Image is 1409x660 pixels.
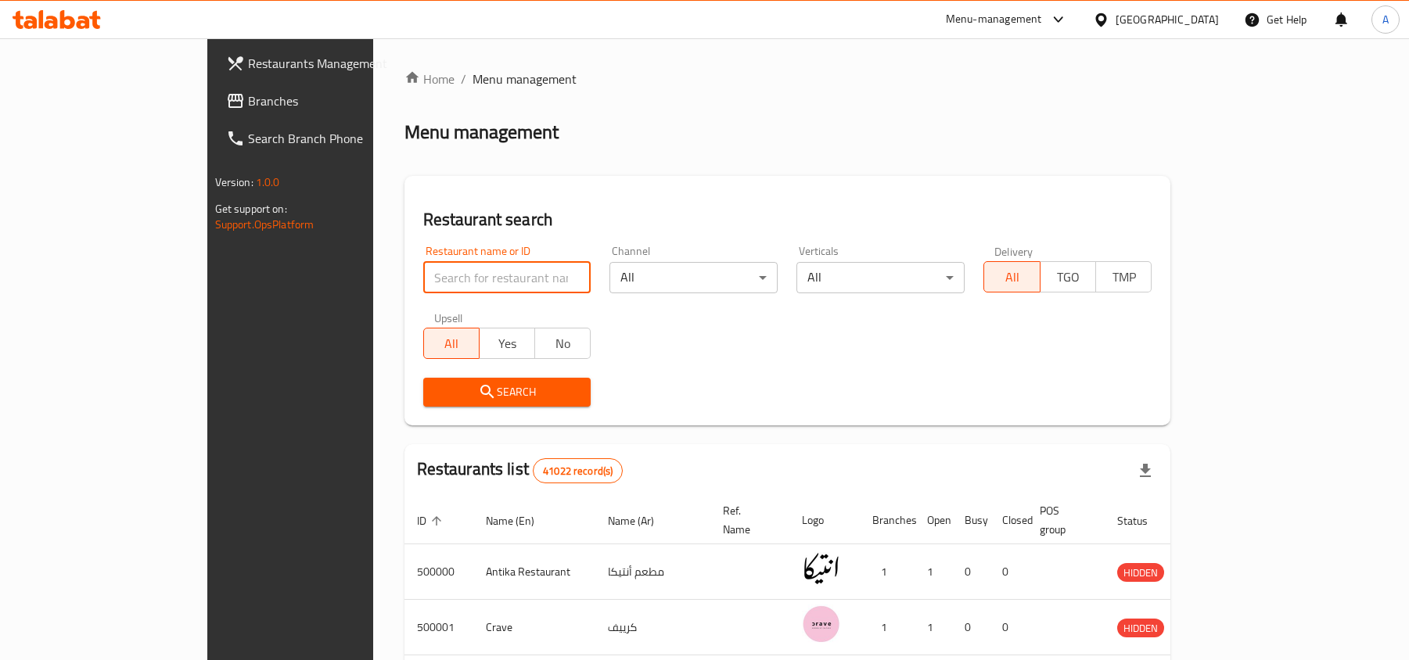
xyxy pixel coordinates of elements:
span: Search [436,382,579,402]
span: Menu management [473,70,577,88]
div: Total records count [533,458,623,483]
td: 1 [860,600,915,655]
span: Search Branch Phone [248,129,430,148]
button: No [534,328,591,359]
div: All [796,262,965,293]
td: 1 [915,600,952,655]
span: A [1382,11,1389,28]
td: كرييف [595,600,710,655]
span: Ref. Name [723,501,771,539]
h2: Restaurant search [423,208,1152,231]
td: 1 [915,544,952,600]
nav: breadcrumb [404,70,1171,88]
span: 1.0.0 [256,172,280,192]
button: Yes [479,328,535,359]
span: Get support on: [215,199,287,219]
span: No [541,332,584,355]
td: 0 [952,600,990,655]
span: All [430,332,473,355]
input: Search for restaurant name or ID.. [423,262,591,293]
th: Closed [990,497,1027,544]
a: Branches [214,82,443,120]
span: Branches [248,91,430,110]
div: [GEOGRAPHIC_DATA] [1116,11,1219,28]
td: Crave [473,600,595,655]
button: Search [423,378,591,407]
button: All [423,328,480,359]
div: Menu-management [946,10,1042,29]
button: TGO [1040,261,1096,292]
img: Crave [802,604,841,644]
span: Name (Ar) [608,511,674,530]
span: Restaurants Management [248,54,430,73]
a: Support.OpsPlatform [215,214,315,235]
span: HIDDEN [1117,619,1164,637]
td: 1 [860,544,915,600]
img: Antika Restaurant [802,549,841,588]
span: HIDDEN [1117,564,1164,582]
span: Yes [486,332,529,355]
span: POS group [1040,501,1086,539]
li: / [461,70,466,88]
label: Delivery [994,246,1033,256]
th: Branches [860,497,915,544]
a: Restaurants Management [214,45,443,82]
span: ID [417,511,447,530]
td: مطعم أنتيكا [595,544,710,600]
td: 0 [990,544,1027,600]
th: Busy [952,497,990,544]
button: TMP [1095,261,1152,292]
td: 0 [990,600,1027,655]
th: Open [915,497,952,544]
td: Antika Restaurant [473,544,595,600]
span: All [990,266,1033,289]
div: HIDDEN [1117,563,1164,582]
td: 0 [952,544,990,600]
th: Logo [789,497,860,544]
span: Status [1117,511,1168,530]
h2: Restaurants list [417,457,624,483]
span: Name (En) [486,511,555,530]
a: Search Branch Phone [214,120,443,157]
div: All [609,262,778,293]
span: TGO [1047,266,1090,289]
h2: Menu management [404,120,559,145]
span: Version: [215,172,253,192]
span: 41022 record(s) [534,464,622,479]
span: TMP [1102,266,1145,289]
button: All [983,261,1040,292]
div: HIDDEN [1117,619,1164,637]
label: Upsell [434,312,463,323]
div: Export file [1127,452,1164,490]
